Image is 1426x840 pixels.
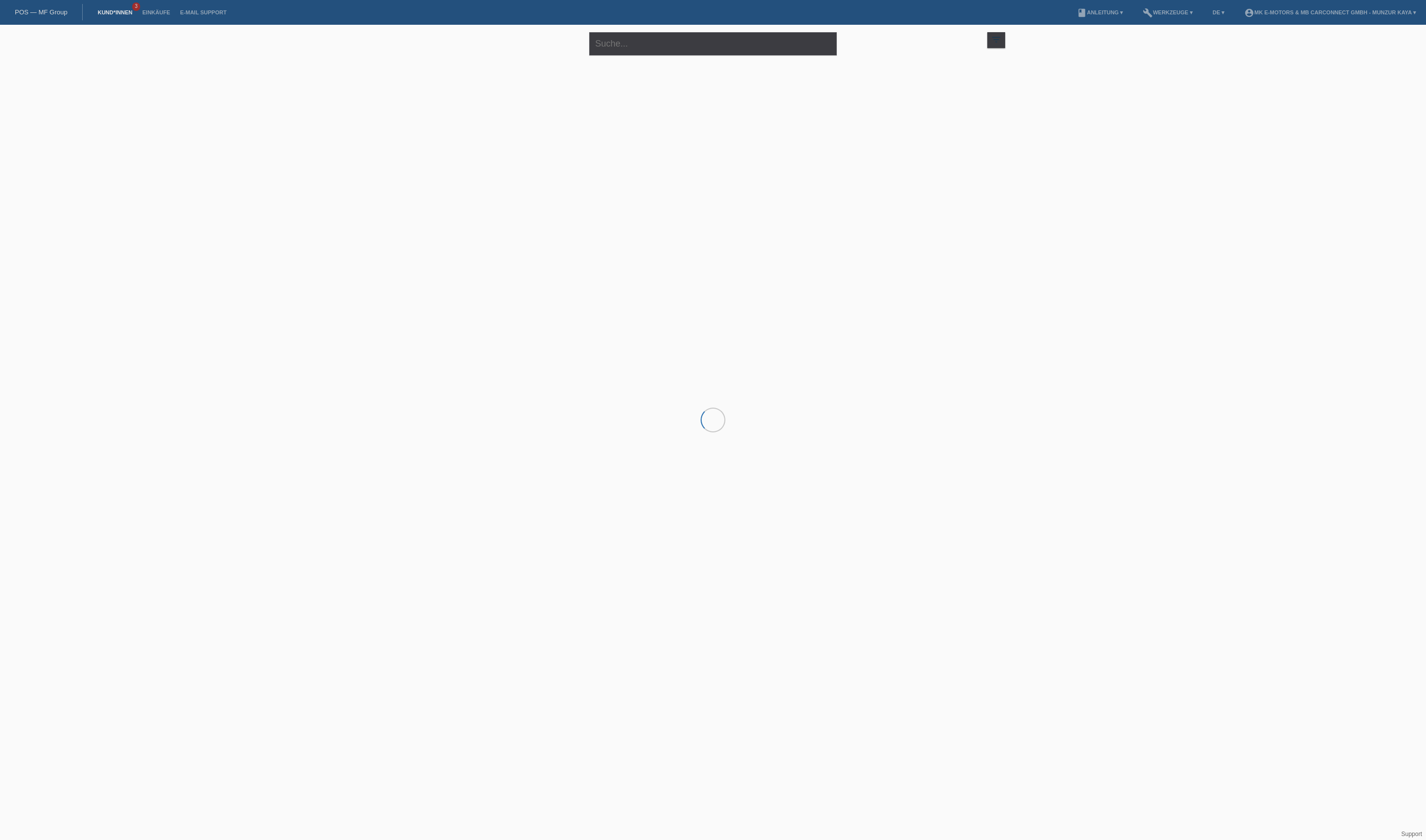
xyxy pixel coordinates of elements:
a: Support [1401,831,1422,838]
i: account_circle [1244,8,1254,18]
i: build [1143,8,1153,18]
i: filter_list [991,34,1002,45]
a: DE ▾ [1208,9,1229,15]
a: POS — MF Group [15,8,67,16]
span: 3 [132,2,140,11]
i: book [1077,8,1087,18]
a: E-Mail Support [175,9,232,15]
a: buildWerkzeuge ▾ [1138,9,1198,15]
a: account_circleMK E-MOTORS & MB CarConnect GmbH - Munzur Kaya ▾ [1239,9,1421,15]
input: Suche... [589,32,837,55]
a: bookAnleitung ▾ [1072,9,1128,15]
a: Einkäufe [137,9,175,15]
a: Kund*innen [93,9,137,15]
